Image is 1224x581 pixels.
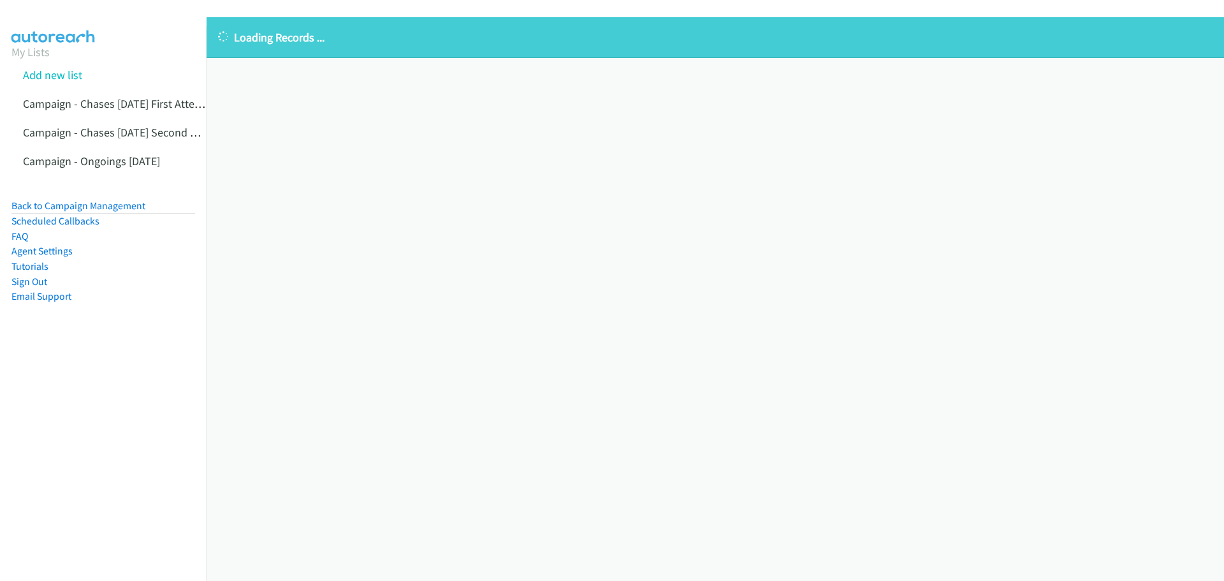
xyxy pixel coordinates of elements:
a: Agent Settings [11,245,73,257]
p: Loading Records ... [218,29,1213,46]
a: Tutorials [11,260,48,272]
a: Campaign - Ongoings [DATE] [23,154,160,168]
a: FAQ [11,230,28,242]
a: Sign Out [11,276,47,288]
a: Campaign - Chases [DATE] First Attempt And Ongoings [23,96,284,111]
a: Add new list [23,68,82,82]
a: Campaign - Chases [DATE] Second Attempt [23,125,229,140]
a: Email Support [11,290,71,302]
a: My Lists [11,45,50,59]
a: Back to Campaign Management [11,200,145,212]
a: Scheduled Callbacks [11,215,99,227]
